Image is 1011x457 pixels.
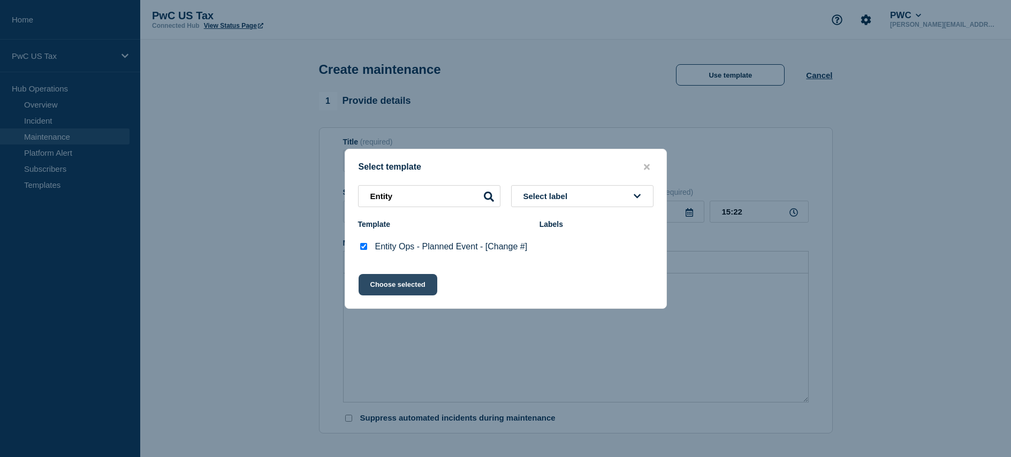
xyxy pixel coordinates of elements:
span: Select label [523,192,572,201]
input: Search templates & labels [358,185,500,207]
button: Choose selected [359,274,437,295]
div: Labels [539,220,653,229]
div: Select template [345,162,666,172]
button: Select label [511,185,653,207]
div: Template [358,220,529,229]
button: close button [641,162,653,172]
input: Entity Ops - Planned Event - [Change #] checkbox [360,243,367,250]
p: Entity Ops - Planned Event - [Change #] [375,242,528,252]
